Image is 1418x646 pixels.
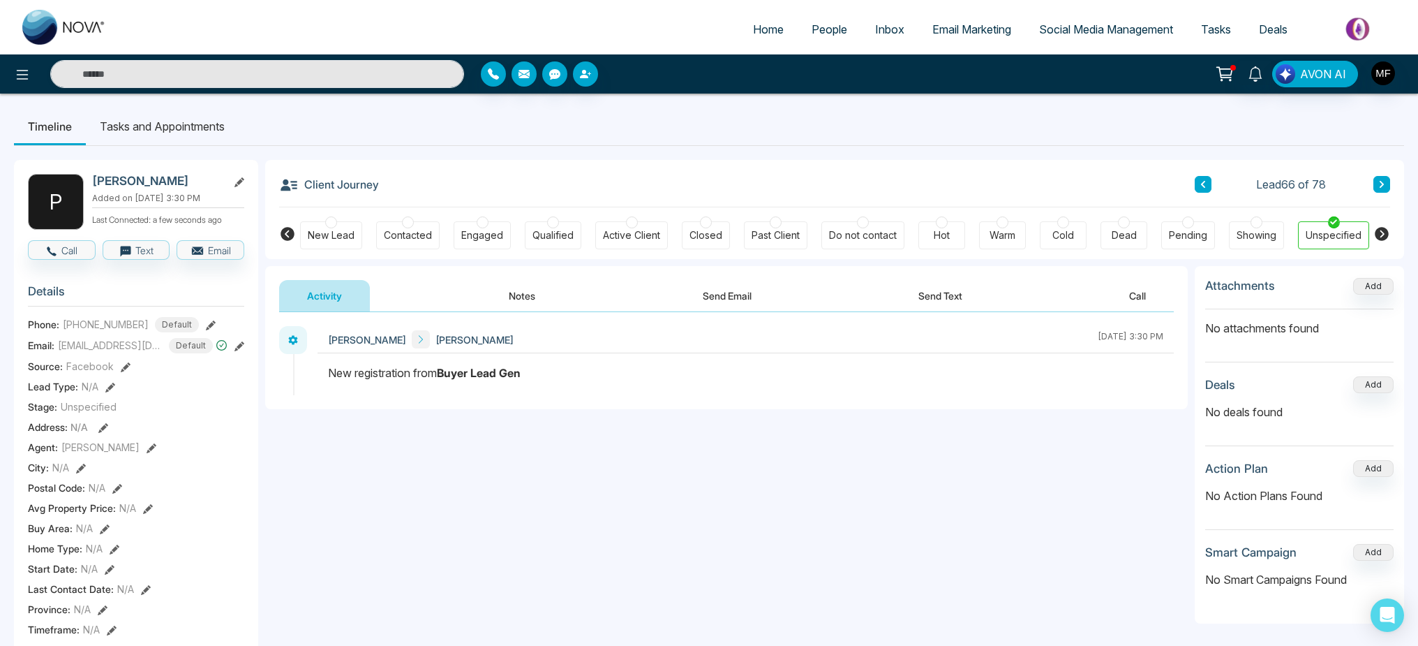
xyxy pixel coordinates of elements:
[1371,61,1395,85] img: User Avatar
[177,240,244,260] button: Email
[82,379,98,394] span: N/A
[28,561,77,576] span: Start Date :
[28,359,63,374] span: Source:
[752,228,800,242] div: Past Client
[28,480,85,495] span: Postal Code :
[1353,376,1394,393] button: Add
[739,16,798,43] a: Home
[1306,228,1361,242] div: Unspecified
[1353,460,1394,477] button: Add
[1052,228,1074,242] div: Cold
[28,602,70,617] span: Province :
[308,228,354,242] div: New Lead
[461,228,503,242] div: Engaged
[1101,280,1174,311] button: Call
[74,602,91,617] span: N/A
[1237,228,1276,242] div: Showing
[675,280,779,311] button: Send Email
[1205,404,1394,420] p: No deals found
[1205,571,1394,588] p: No Smart Campaigns Found
[812,22,847,36] span: People
[86,108,239,145] li: Tasks and Appointments
[28,338,54,353] span: Email:
[1353,544,1394,561] button: Add
[1112,228,1137,242] div: Dead
[169,338,213,353] span: Default
[28,582,114,596] span: Last Contact Date :
[70,421,88,433] span: N/A
[117,582,134,596] span: N/A
[918,16,1025,43] a: Email Marketing
[28,460,49,475] span: City :
[63,317,149,332] span: [PHONE_NUMBER]
[76,521,93,536] span: N/A
[92,174,222,188] h2: [PERSON_NAME]
[1205,545,1297,559] h3: Smart Campaign
[1245,16,1301,43] a: Deals
[1300,66,1346,82] span: AVON AI
[1187,16,1245,43] a: Tasks
[92,211,244,226] p: Last Connected: a few seconds ago
[1205,279,1275,293] h3: Attachments
[92,192,244,205] p: Added on [DATE] 3:30 PM
[28,174,84,230] div: P
[83,622,100,637] span: N/A
[28,284,244,306] h3: Details
[1205,462,1268,476] h3: Action Plan
[28,317,59,332] span: Phone:
[61,399,117,414] span: Unspecified
[1205,487,1394,504] p: No Action Plans Found
[119,501,136,515] span: N/A
[28,240,96,260] button: Call
[481,280,563,311] button: Notes
[28,420,88,434] span: Address:
[28,501,116,515] span: Avg Property Price :
[1025,16,1187,43] a: Social Media Management
[1272,61,1358,87] button: AVON AI
[384,228,432,242] div: Contacted
[1205,309,1394,337] p: No attachments found
[28,399,57,414] span: Stage:
[861,16,918,43] a: Inbox
[1308,13,1410,45] img: Market-place.gif
[435,332,514,347] span: [PERSON_NAME]
[81,561,98,576] span: N/A
[532,228,574,242] div: Qualified
[279,280,370,311] button: Activity
[61,440,140,455] span: [PERSON_NAME]
[28,521,73,536] span: Buy Area :
[875,22,904,36] span: Inbox
[603,228,660,242] div: Active Client
[798,16,861,43] a: People
[1256,176,1326,193] span: Lead 66 of 78
[753,22,784,36] span: Home
[934,228,950,242] div: Hot
[1205,378,1235,392] h3: Deals
[1098,330,1163,348] div: [DATE] 3:30 PM
[1353,278,1394,295] button: Add
[829,228,897,242] div: Do not contact
[28,440,58,455] span: Agent:
[1169,228,1207,242] div: Pending
[1353,279,1394,291] span: Add
[279,174,379,195] h3: Client Journey
[1371,599,1404,632] div: Open Intercom Messenger
[103,240,170,260] button: Text
[990,228,1015,242] div: Warm
[22,10,106,45] img: Nova CRM Logo
[890,280,990,311] button: Send Text
[86,541,103,556] span: N/A
[28,379,78,394] span: Lead Type:
[689,228,722,242] div: Closed
[28,541,82,556] span: Home Type :
[155,317,199,332] span: Default
[58,338,163,353] span: [EMAIL_ADDRESS][DOMAIN_NAME]
[1201,22,1231,36] span: Tasks
[66,359,114,374] span: Facebook
[14,108,86,145] li: Timeline
[89,480,105,495] span: N/A
[1039,22,1173,36] span: Social Media Management
[1276,64,1295,84] img: Lead Flow
[52,460,69,475] span: N/A
[1259,22,1288,36] span: Deals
